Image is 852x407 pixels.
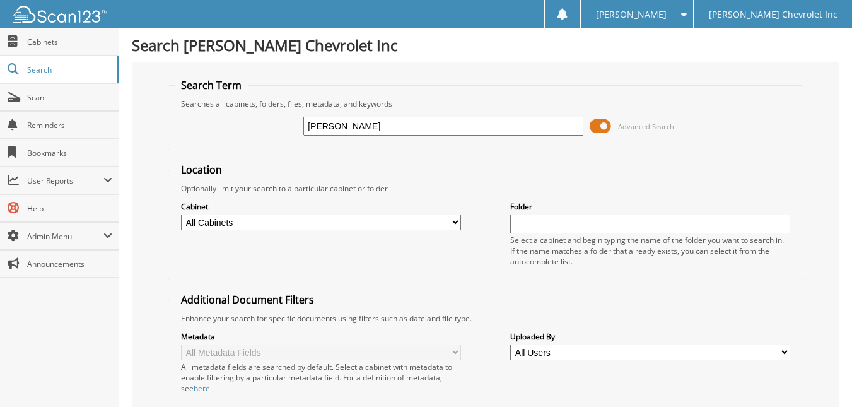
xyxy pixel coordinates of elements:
[596,11,667,18] span: [PERSON_NAME]
[510,331,790,342] label: Uploaded By
[709,11,837,18] span: [PERSON_NAME] Chevrolet Inc
[175,313,797,324] div: Enhance your search for specific documents using filters such as date and file type.
[510,201,790,212] label: Folder
[175,78,248,92] legend: Search Term
[27,203,112,214] span: Help
[27,37,112,47] span: Cabinets
[27,175,103,186] span: User Reports
[181,362,461,394] div: All metadata fields are searched by default. Select a cabinet with metadata to enable filtering b...
[27,64,110,75] span: Search
[13,6,107,23] img: scan123-logo-white.svg
[27,92,112,103] span: Scan
[789,346,852,407] iframe: Chat Widget
[175,98,797,109] div: Searches all cabinets, folders, files, metadata, and keywords
[175,183,797,194] div: Optionally limit your search to a particular cabinet or folder
[175,163,228,177] legend: Location
[181,201,461,212] label: Cabinet
[27,231,103,242] span: Admin Menu
[132,35,839,56] h1: Search [PERSON_NAME] Chevrolet Inc
[181,331,461,342] label: Metadata
[27,259,112,269] span: Announcements
[27,120,112,131] span: Reminders
[27,148,112,158] span: Bookmarks
[194,383,210,394] a: here
[618,122,674,131] span: Advanced Search
[175,293,320,307] legend: Additional Document Filters
[510,235,790,267] div: Select a cabinet and begin typing the name of the folder you want to search in. If the name match...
